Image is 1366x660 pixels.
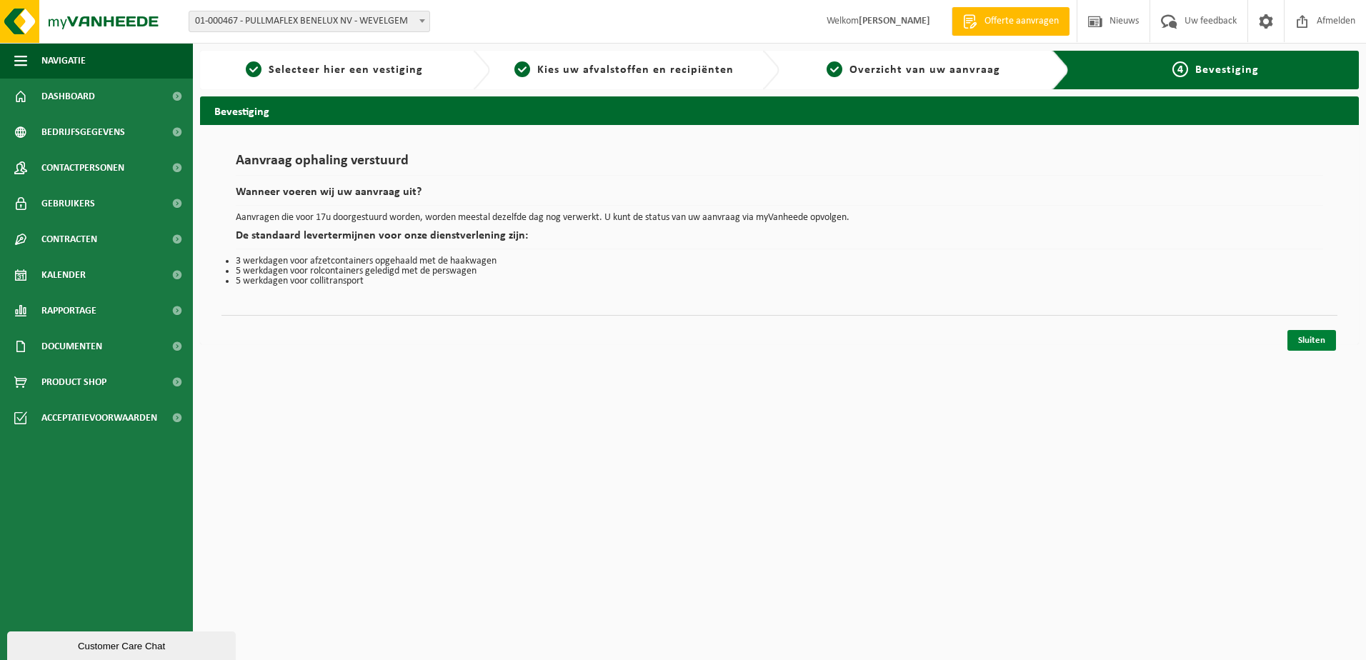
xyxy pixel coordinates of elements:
span: Bevestiging [1195,64,1259,76]
span: Dashboard [41,79,95,114]
span: 2 [514,61,530,77]
span: Kies uw afvalstoffen en recipiënten [537,64,734,76]
a: 1Selecteer hier een vestiging [207,61,462,79]
li: 5 werkdagen voor rolcontainers geledigd met de perswagen [236,266,1323,276]
li: 3 werkdagen voor afzetcontainers opgehaald met de haakwagen [236,256,1323,266]
a: 3Overzicht van uw aanvraag [787,61,1041,79]
span: Rapportage [41,293,96,329]
h2: Bevestiging [200,96,1359,124]
span: 01-000467 - PULLMAFLEX BENELUX NV - WEVELGEM [189,11,429,31]
span: Overzicht van uw aanvraag [849,64,1000,76]
iframe: chat widget [7,629,239,660]
span: 1 [246,61,261,77]
span: Product Shop [41,364,106,400]
strong: [PERSON_NAME] [859,16,930,26]
span: 4 [1172,61,1188,77]
span: Offerte aanvragen [981,14,1062,29]
span: Gebruikers [41,186,95,221]
span: Selecteer hier een vestiging [269,64,423,76]
a: 2Kies uw afvalstoffen en recipiënten [497,61,752,79]
span: Navigatie [41,43,86,79]
a: Offerte aanvragen [952,7,1070,36]
li: 5 werkdagen voor collitransport [236,276,1323,286]
h2: Wanneer voeren wij uw aanvraag uit? [236,186,1323,206]
span: 3 [827,61,842,77]
span: Contracten [41,221,97,257]
h2: De standaard levertermijnen voor onze dienstverlening zijn: [236,230,1323,249]
p: Aanvragen die voor 17u doorgestuurd worden, worden meestal dezelfde dag nog verwerkt. U kunt de s... [236,213,1323,223]
a: Sluiten [1287,330,1336,351]
span: Acceptatievoorwaarden [41,400,157,436]
span: Bedrijfsgegevens [41,114,125,150]
span: Contactpersonen [41,150,124,186]
span: 01-000467 - PULLMAFLEX BENELUX NV - WEVELGEM [189,11,430,32]
span: Documenten [41,329,102,364]
span: Kalender [41,257,86,293]
h1: Aanvraag ophaling verstuurd [236,154,1323,176]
